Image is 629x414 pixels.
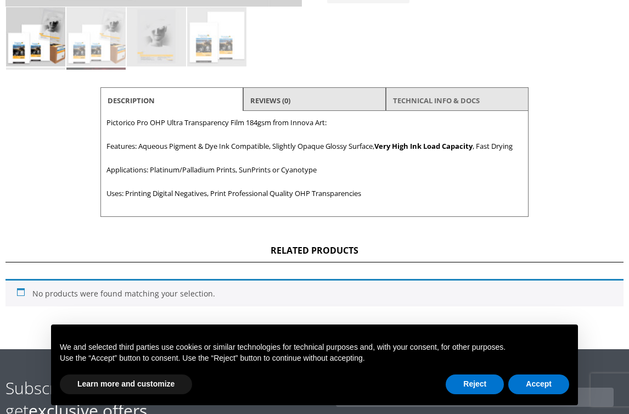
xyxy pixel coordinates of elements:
[66,68,126,127] img: Pictorico Pro OHP Ultra Transparency Film 184gsm (IPF-121) - Image 6
[42,316,587,414] div: Notice
[187,7,246,66] img: Pictorico Pro OHP Ultra Transparency Film 184gsm (IPF-121) - Image 4
[106,164,523,176] p: Applications: Platinum/Palladium Prints, SunPrints or Cyanotype
[6,7,65,66] img: Pictorico Pro OHP Ultra Transparency Film 184gsm (IPF-121)
[66,7,126,66] img: Pictorico Pro OHP Ultra Transparency Film 184gsm (IPF-121) - Image 2
[446,374,504,394] button: Reject
[5,244,624,262] h2: Related products
[60,374,192,394] button: Learn more and customize
[127,7,186,66] img: Pictorico Pro OHP Ultra Transparency Film 184gsm (IPF-121) - Image 3
[6,68,65,127] img: Pictorico Pro OHP Ultra Transparency Film 184gsm (IPF-121) - Image 5
[374,141,473,151] strong: Very High Ink Load Capacity
[508,374,569,394] button: Accept
[5,279,624,306] div: No products were found matching your selection.
[106,187,523,200] p: Uses: Printing Digital Negatives, Print Professional Quality OHP Transparencies
[106,140,523,153] p: Features: Aqueous Pigment & Dye Ink Compatible, Slightly Opaque Glossy Surface, , Fast Drying
[108,91,155,110] a: Description
[250,91,290,110] a: Reviews (0)
[60,353,569,364] p: Use the “Accept” button to consent. Use the “Reject” button to continue without accepting.
[60,342,569,353] p: We and selected third parties use cookies or similar technologies for technical purposes and, wit...
[106,116,523,129] p: Pictorico Pro OHP Ultra Transparency Film 184gsm from Innova Art:
[393,91,480,110] a: TECHNICAL INFO & DOCS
